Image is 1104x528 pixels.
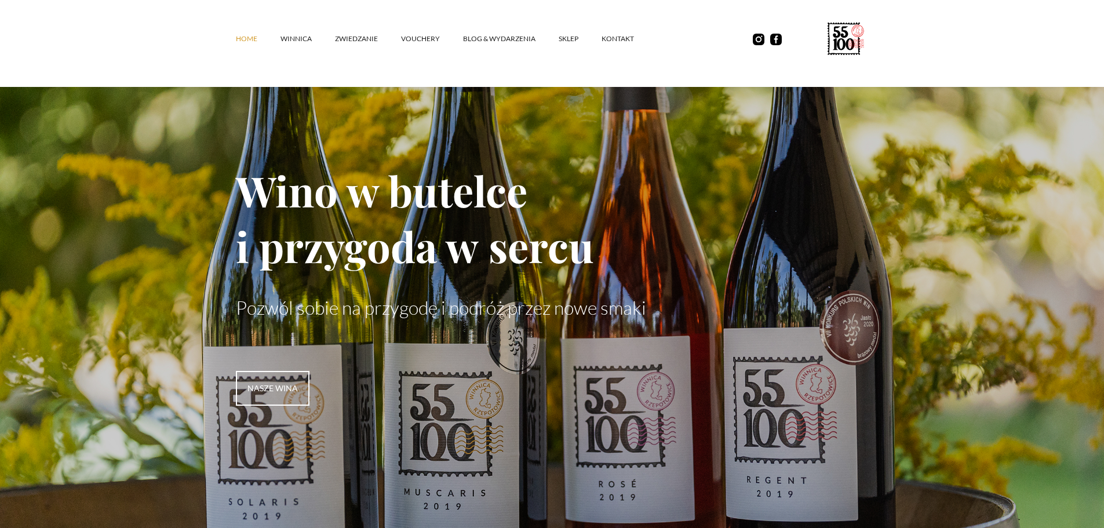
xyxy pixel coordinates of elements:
[236,371,309,406] a: nasze wina
[236,21,280,56] a: Home
[335,21,401,56] a: ZWIEDZANIE
[236,297,869,319] p: Pozwól sobie na przygodę i podróż przez nowe smaki
[602,21,657,56] a: kontakt
[463,21,559,56] a: Blog & Wydarzenia
[280,21,335,56] a: winnica
[236,162,869,274] h1: Wino w butelce i przygoda w sercu
[401,21,463,56] a: vouchery
[559,21,602,56] a: SKLEP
